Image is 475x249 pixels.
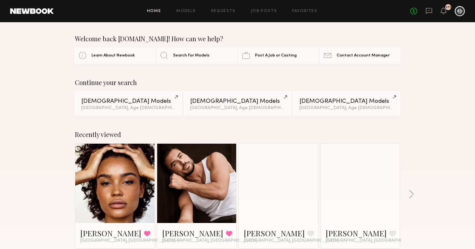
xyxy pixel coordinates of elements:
a: Favorites [292,9,317,13]
div: [DEMOGRAPHIC_DATA] Models [81,98,176,104]
span: Learn About Newbook [91,54,135,58]
div: Continue your search [75,79,400,86]
a: [DEMOGRAPHIC_DATA] Models[GEOGRAPHIC_DATA], Age [DEMOGRAPHIC_DATA] y.o. [293,91,400,115]
div: [GEOGRAPHIC_DATA], Age [DEMOGRAPHIC_DATA] y.o. [190,106,284,110]
div: [DEMOGRAPHIC_DATA] Models [299,98,394,104]
span: Post A Job or Casting [255,54,297,58]
a: [DEMOGRAPHIC_DATA] Models[GEOGRAPHIC_DATA], Age [DEMOGRAPHIC_DATA] y.o. [184,91,291,115]
a: Contact Account Manager [320,48,400,63]
span: Contact Account Manager [337,54,390,58]
a: [PERSON_NAME] [326,228,387,238]
a: Learn About Newbook [75,48,155,63]
div: [DEMOGRAPHIC_DATA] Models [190,98,284,104]
a: Search For Models [157,48,237,63]
div: [GEOGRAPHIC_DATA], Age [DEMOGRAPHIC_DATA] y.o. [299,106,394,110]
a: [PERSON_NAME] [80,228,141,238]
span: [GEOGRAPHIC_DATA], [GEOGRAPHIC_DATA] [162,238,257,243]
div: 171 [445,6,451,9]
div: Welcome back [DOMAIN_NAME]! How can we help? [75,35,400,43]
span: [GEOGRAPHIC_DATA], [GEOGRAPHIC_DATA] [326,238,420,243]
a: Requests [211,9,236,13]
a: Home [147,9,161,13]
a: [DEMOGRAPHIC_DATA] Models[GEOGRAPHIC_DATA], Age [DEMOGRAPHIC_DATA] y.o. [75,91,182,115]
span: Search For Models [173,54,210,58]
div: [GEOGRAPHIC_DATA], Age [DEMOGRAPHIC_DATA] y.o. [81,106,176,110]
div: Recently viewed [75,131,400,138]
a: Job Posts [251,9,277,13]
a: [PERSON_NAME] [162,228,223,238]
a: [PERSON_NAME] [244,228,305,238]
a: Models [176,9,196,13]
span: [GEOGRAPHIC_DATA], [GEOGRAPHIC_DATA] [244,238,338,243]
a: Post A Job or Casting [238,48,318,63]
span: [GEOGRAPHIC_DATA], [GEOGRAPHIC_DATA] [80,238,175,243]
